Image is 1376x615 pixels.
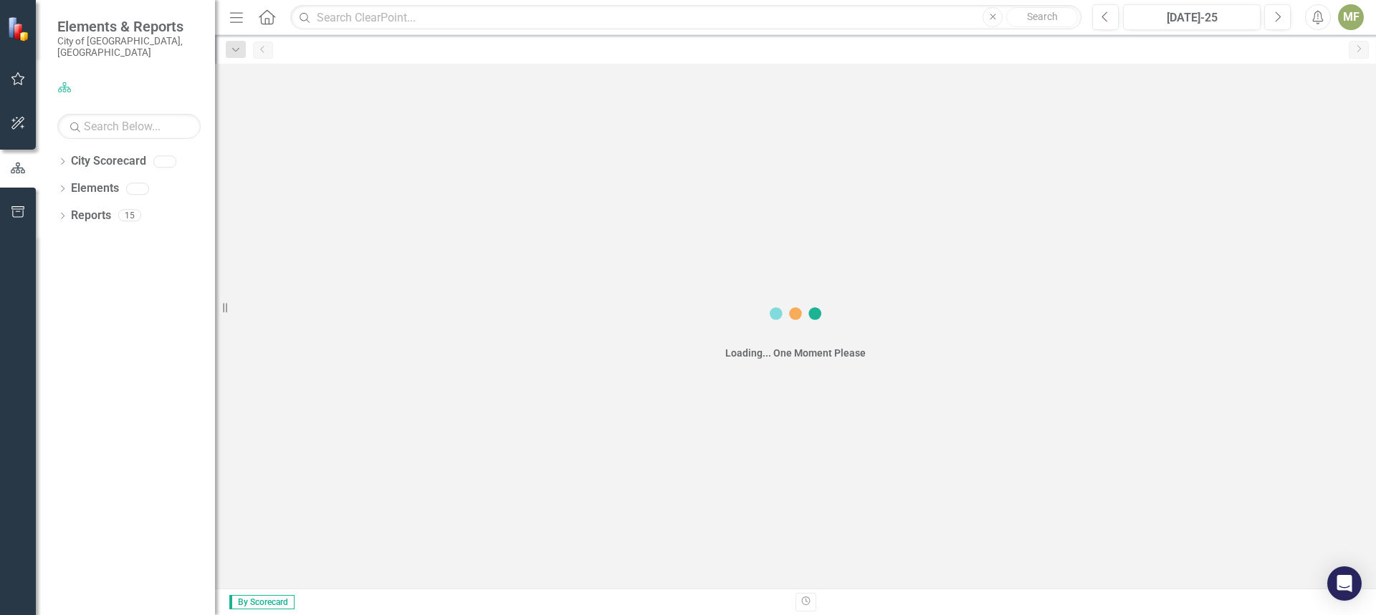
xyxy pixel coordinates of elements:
[57,114,201,139] input: Search Below...
[57,18,201,35] span: Elements & Reports
[1123,4,1261,30] button: [DATE]-25
[71,153,146,170] a: City Scorecard
[7,16,32,42] img: ClearPoint Strategy
[1327,566,1362,601] div: Open Intercom Messenger
[1128,9,1256,26] div: [DATE]-25
[71,180,119,197] a: Elements
[71,208,111,224] a: Reports
[1006,7,1078,27] button: Search
[57,35,201,59] small: City of [GEOGRAPHIC_DATA], [GEOGRAPHIC_DATA]
[1338,4,1364,30] button: MF
[118,210,141,222] div: 15
[725,346,866,360] div: Loading... One Moment Please
[229,595,295,609] span: By Scorecard
[1027,11,1058,22] span: Search
[290,5,1081,30] input: Search ClearPoint...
